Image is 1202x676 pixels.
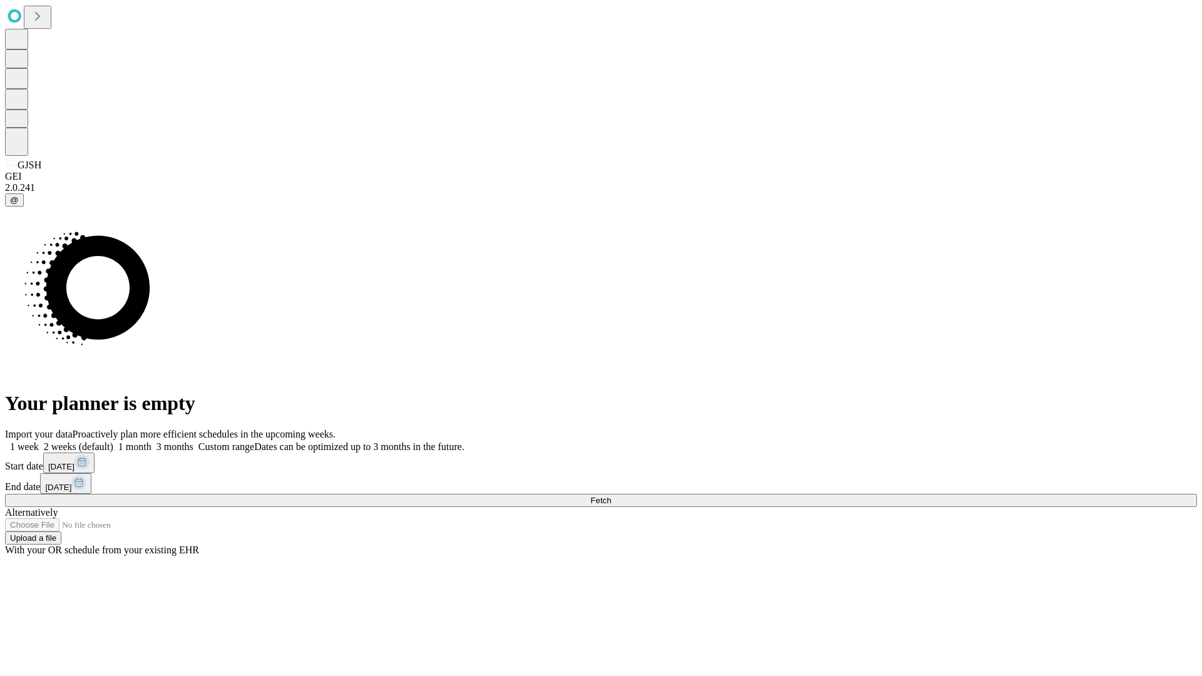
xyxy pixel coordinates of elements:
span: Alternatively [5,507,58,518]
span: GJSH [18,160,41,170]
span: Dates can be optimized up to 3 months in the future. [254,441,464,452]
span: With your OR schedule from your existing EHR [5,545,199,555]
span: Proactively plan more efficient schedules in the upcoming weeks. [73,429,336,439]
span: 3 months [157,441,193,452]
span: 2 weeks (default) [44,441,113,452]
span: Import your data [5,429,73,439]
button: Upload a file [5,531,61,545]
button: Fetch [5,494,1197,507]
button: [DATE] [43,453,95,473]
div: 2.0.241 [5,182,1197,193]
span: 1 month [118,441,152,452]
span: 1 week [10,441,39,452]
span: @ [10,195,19,205]
h1: Your planner is empty [5,392,1197,415]
button: [DATE] [40,473,91,494]
button: @ [5,193,24,207]
div: End date [5,473,1197,494]
span: Custom range [198,441,254,452]
div: Start date [5,453,1197,473]
span: [DATE] [48,462,74,471]
span: Fetch [590,496,611,505]
span: [DATE] [45,483,71,492]
div: GEI [5,171,1197,182]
